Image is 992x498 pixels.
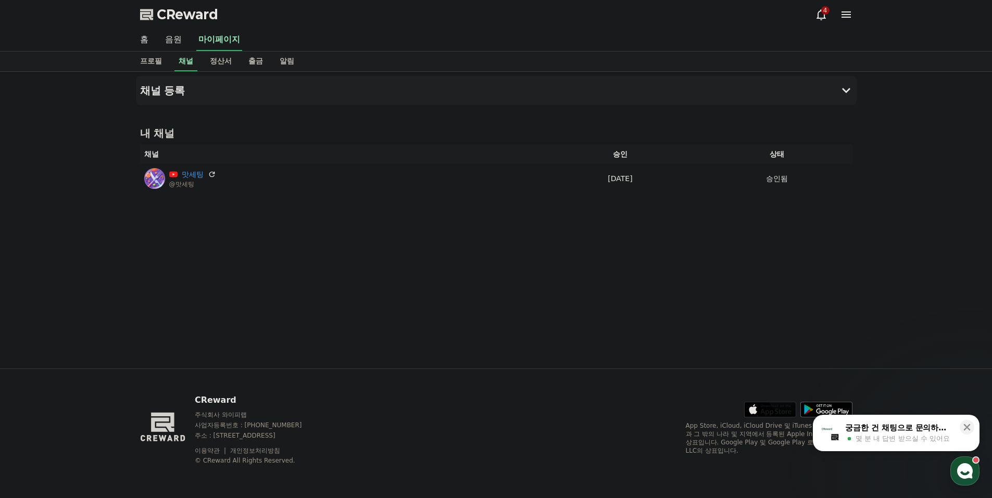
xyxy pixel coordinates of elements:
img: 맛세팅 [144,168,165,189]
p: 승인됨 [766,173,788,184]
a: 맛세팅 [182,169,204,180]
a: 정산서 [202,52,240,71]
div: 4 [821,6,830,15]
a: 이용약관 [195,447,228,454]
span: CReward [157,6,218,23]
p: © CReward All Rights Reserved. [195,456,322,465]
h4: 내 채널 [140,126,852,141]
p: 주식회사 와이피랩 [195,411,322,419]
p: App Store, iCloud, iCloud Drive 및 iTunes Store는 미국과 그 밖의 나라 및 지역에서 등록된 Apple Inc.의 서비스 상표입니다. Goo... [686,422,852,455]
p: CReward [195,394,322,406]
a: 개인정보처리방침 [230,447,280,454]
a: 음원 [157,29,190,51]
th: 상태 [702,145,852,164]
a: 채널 [174,52,197,71]
button: 채널 등록 [136,76,857,105]
p: @맛세팅 [169,180,216,188]
p: [DATE] [543,173,698,184]
a: 출금 [240,52,271,71]
a: 홈 [132,29,157,51]
th: 채널 [140,145,538,164]
p: 주소 : [STREET_ADDRESS] [195,431,322,440]
th: 승인 [538,145,702,164]
a: 프로필 [132,52,170,71]
a: CReward [140,6,218,23]
a: 마이페이지 [196,29,242,51]
a: 4 [815,8,827,21]
p: 사업자등록번호 : [PHONE_NUMBER] [195,421,322,429]
h4: 채널 등록 [140,85,185,96]
a: 알림 [271,52,303,71]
